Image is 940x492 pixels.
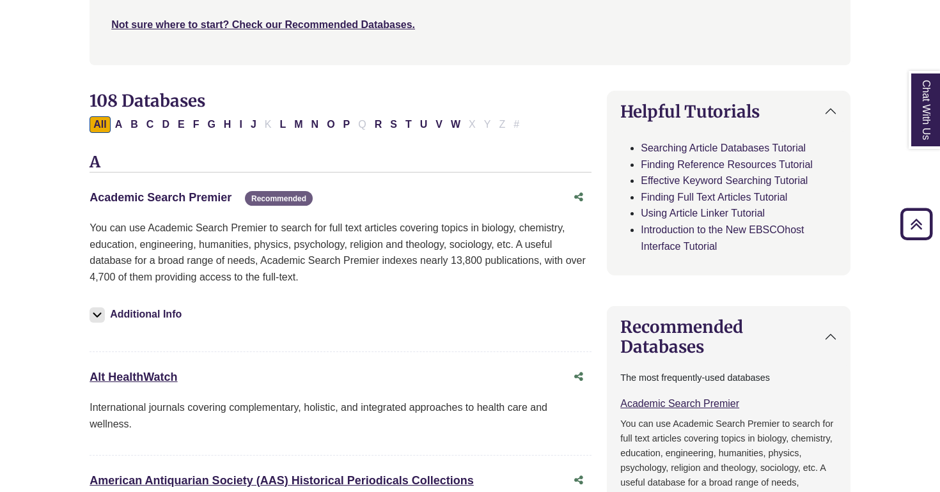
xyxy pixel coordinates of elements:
[566,185,591,210] button: Share this database
[641,208,765,219] a: Using Article Linker Tutorial
[143,116,158,133] button: Filter Results C
[447,116,464,133] button: Filter Results W
[90,90,205,111] span: 108 Databases
[416,116,432,133] button: Filter Results U
[402,116,416,133] button: Filter Results T
[641,159,813,170] a: Finding Reference Resources Tutorial
[90,220,591,285] p: You can use Academic Search Premier to search for full text articles covering topics in biology, ...
[641,192,787,203] a: Finding Full Text Articles Tutorial
[340,116,354,133] button: Filter Results P
[158,116,173,133] button: Filter Results D
[174,116,189,133] button: Filter Results E
[432,116,446,133] button: Filter Results V
[247,116,260,133] button: Filter Results J
[607,307,850,367] button: Recommended Databases
[245,191,313,206] span: Recommended
[111,116,127,133] button: Filter Results A
[323,116,338,133] button: Filter Results O
[620,398,739,409] a: Academic Search Premier
[641,175,808,186] a: Effective Keyword Searching Tutorial
[90,371,177,383] a: Alt HealthWatch
[386,116,401,133] button: Filter Results S
[90,116,110,133] button: All
[235,116,246,133] button: Filter Results I
[607,91,850,132] button: Helpful Tutorials
[620,371,837,385] p: The most frequently-used databases
[90,305,185,323] button: Additional Info
[90,399,591,432] p: International journals covering complementary, holistic, and integrated approaches to health care...
[90,191,231,204] a: Academic Search Premier
[90,118,524,129] div: Alpha-list to filter by first letter of database name
[189,116,203,133] button: Filter Results F
[90,153,591,173] h3: A
[203,116,219,133] button: Filter Results G
[896,215,937,233] a: Back to Top
[127,116,142,133] button: Filter Results B
[371,116,386,133] button: Filter Results R
[290,116,306,133] button: Filter Results M
[90,474,474,487] a: American Antiquarian Society (AAS) Historical Periodicals Collections
[566,365,591,389] button: Share this database
[641,224,804,252] a: Introduction to the New EBSCOhost Interface Tutorial
[220,116,235,133] button: Filter Results H
[641,142,806,153] a: Searching Article Databases Tutorial
[111,19,415,30] a: Not sure where to start? Check our Recommended Databases.
[308,116,323,133] button: Filter Results N
[276,116,290,133] button: Filter Results L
